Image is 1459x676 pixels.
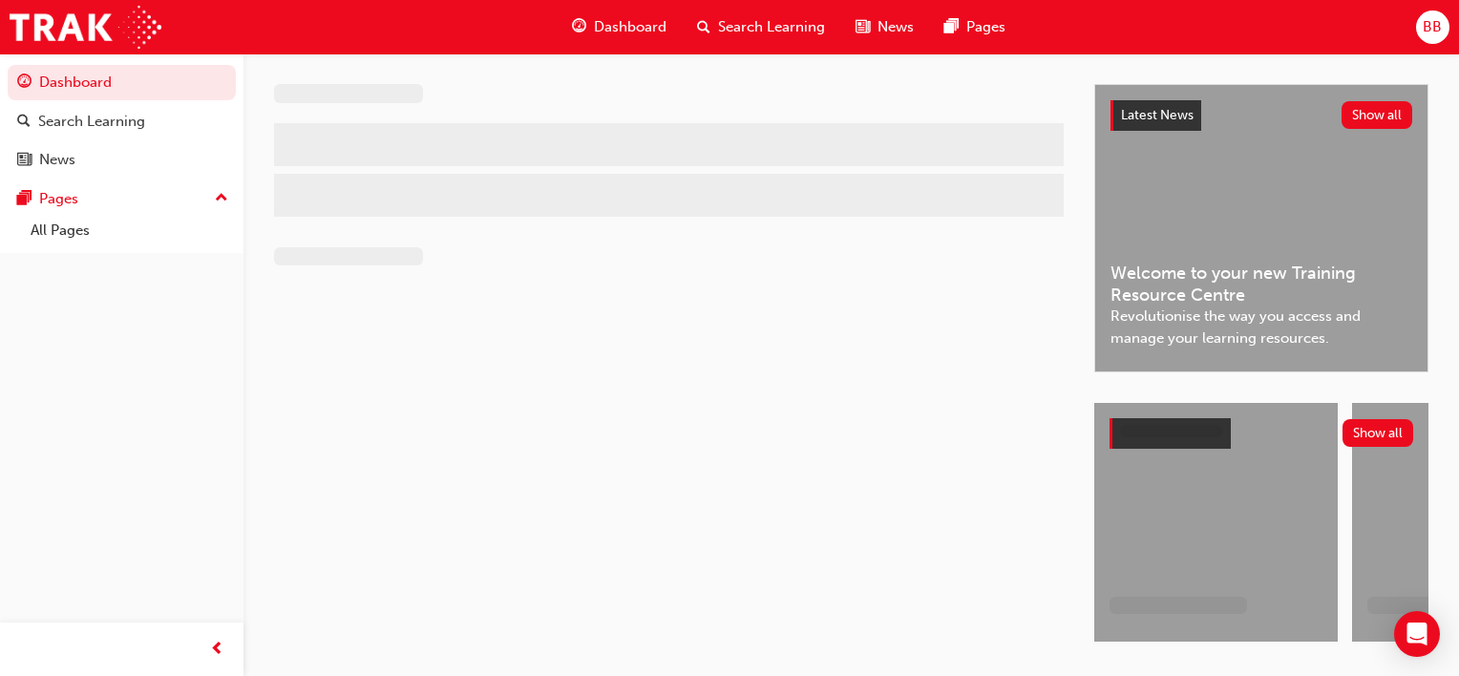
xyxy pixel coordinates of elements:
[1110,306,1412,349] span: Revolutionise the way you access and manage your learning resources.
[572,15,586,39] span: guage-icon
[215,186,228,211] span: up-icon
[1394,611,1440,657] div: Open Intercom Messenger
[840,8,929,47] a: news-iconNews
[1110,418,1413,449] a: Show all
[682,8,840,47] a: search-iconSearch Learning
[10,6,161,49] img: Trak
[1342,101,1413,129] button: Show all
[17,74,32,92] span: guage-icon
[1343,419,1414,447] button: Show all
[8,181,236,217] button: Pages
[594,16,666,38] span: Dashboard
[8,142,236,178] a: News
[39,188,78,210] div: Pages
[1423,16,1442,38] span: BB
[8,61,236,181] button: DashboardSearch LearningNews
[1094,84,1428,372] a: Latest NewsShow allWelcome to your new Training Resource CentreRevolutionise the way you access a...
[17,114,31,131] span: search-icon
[17,152,32,169] span: news-icon
[944,15,959,39] span: pages-icon
[38,111,145,133] div: Search Learning
[878,16,914,38] span: News
[1110,100,1412,131] a: Latest NewsShow all
[8,65,236,100] a: Dashboard
[210,638,224,662] span: prev-icon
[1110,263,1412,306] span: Welcome to your new Training Resource Centre
[856,15,870,39] span: news-icon
[966,16,1005,38] span: Pages
[557,8,682,47] a: guage-iconDashboard
[1121,107,1194,123] span: Latest News
[1416,11,1449,44] button: BB
[8,104,236,139] a: Search Learning
[17,191,32,208] span: pages-icon
[39,149,75,171] div: News
[697,15,710,39] span: search-icon
[718,16,825,38] span: Search Learning
[929,8,1021,47] a: pages-iconPages
[23,216,236,245] a: All Pages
